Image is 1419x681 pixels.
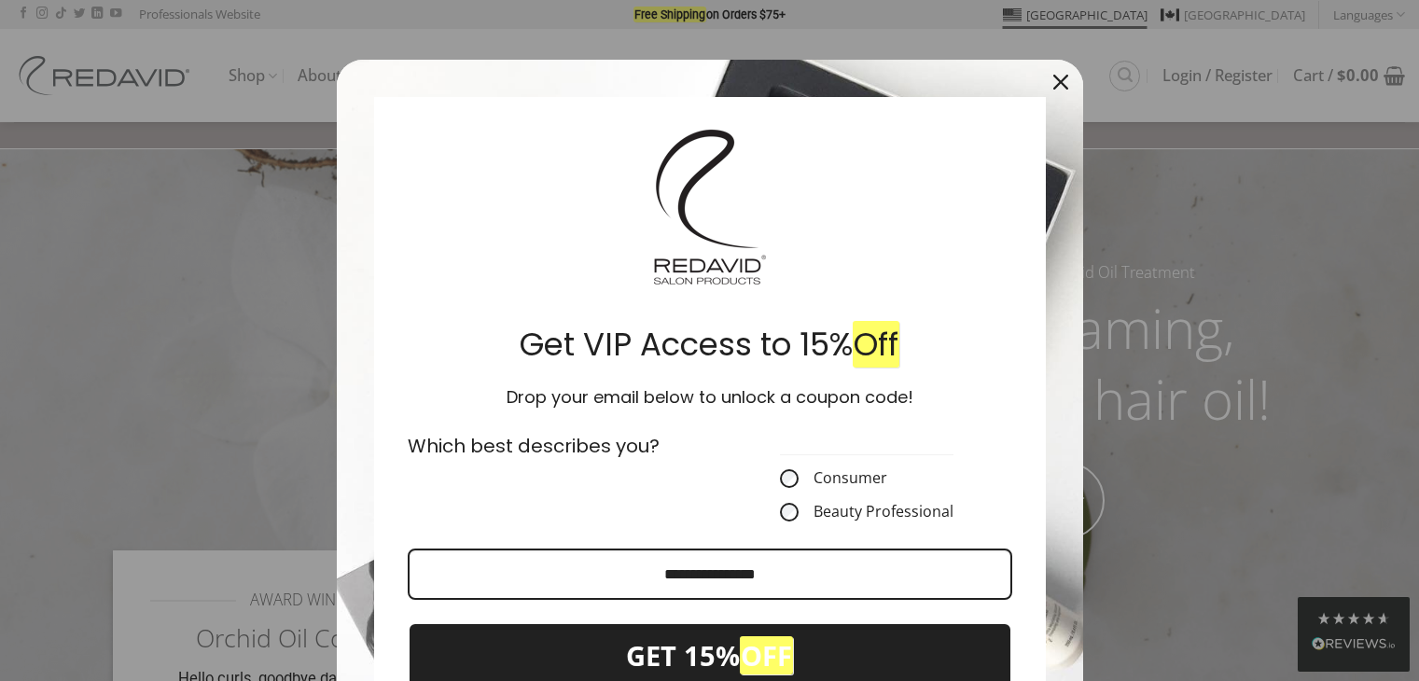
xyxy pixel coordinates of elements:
label: Consumer [780,469,953,488]
h3: Drop your email below to unlock a coupon code! [404,387,1016,409]
em: OFF [740,636,793,674]
em: Off [853,321,899,368]
h2: Get VIP Access to 15% [404,325,1016,365]
svg: close icon [1053,75,1068,90]
input: Beauty Professional [780,503,799,521]
input: Consumer [780,469,799,488]
button: Close [1038,60,1083,104]
label: Beauty Professional [780,503,953,521]
input: Email field [408,549,1012,600]
fieldset: CustomerType [780,432,953,521]
p: Which best describes you? [408,432,699,460]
